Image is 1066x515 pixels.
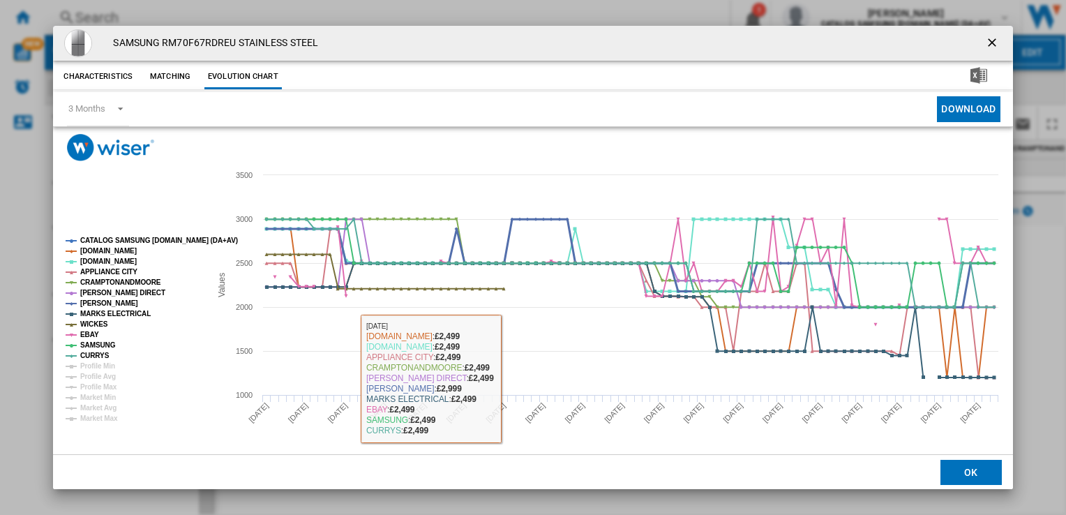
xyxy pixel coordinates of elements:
img: RM70F67RDREU.webp [64,29,92,57]
tspan: CATALOG SAMSUNG [DOMAIN_NAME] (DA+AV) [80,237,238,244]
button: Matching [140,64,201,89]
tspan: Market Min [80,394,116,401]
tspan: [DATE] [248,401,271,424]
img: logo_wiser_300x94.png [67,134,154,161]
tspan: Market Avg [80,404,117,412]
tspan: [DATE] [405,401,428,424]
tspan: [DATE] [445,401,468,424]
tspan: Profile Max [80,383,117,391]
tspan: [DATE] [682,401,705,424]
h4: SAMSUNG RM70F67RDREU STAINLESS STEEL [106,36,318,50]
tspan: SAMSUNG [80,341,116,349]
tspan: 1000 [236,391,253,399]
button: Characteristics [60,64,136,89]
tspan: [DATE] [287,401,310,424]
button: Download in Excel [948,64,1009,89]
tspan: CURRYS [80,352,110,359]
tspan: [DATE] [722,401,745,424]
tspan: [DATE] [524,401,547,424]
button: Evolution chart [204,64,282,89]
tspan: 2500 [236,259,253,267]
md-dialog: Product popup [53,26,1012,489]
tspan: 1500 [236,347,253,355]
tspan: [DATE] [643,401,666,424]
tspan: 3500 [236,171,253,179]
tspan: [DATE] [880,401,903,424]
tspan: Market Max [80,415,118,422]
tspan: Profile Avg [80,373,116,380]
tspan: [DATE] [841,401,864,424]
tspan: [DATE] [801,401,824,424]
tspan: [DATE] [326,401,350,424]
tspan: WICKES [80,320,108,328]
ng-md-icon: getI18NText('BUTTONS.CLOSE_DIALOG') [985,36,1002,52]
tspan: [PERSON_NAME] [80,299,138,307]
img: excel-24x24.png [970,67,987,84]
tspan: [DATE] [485,401,508,424]
tspan: [DATE] [761,401,784,424]
button: getI18NText('BUTTONS.CLOSE_DIALOG') [979,29,1007,57]
tspan: [DOMAIN_NAME] [80,257,137,265]
div: 3 Months [68,103,105,114]
button: OK [940,460,1002,485]
tspan: [DATE] [603,401,626,424]
tspan: CRAMPTONANDMOORE [80,278,161,286]
tspan: Profile Min [80,362,115,370]
tspan: [PERSON_NAME] DIRECT [80,289,165,297]
button: Download [937,96,1000,122]
tspan: [DATE] [564,401,587,424]
tspan: [DATE] [919,401,943,424]
tspan: [DATE] [959,401,982,424]
tspan: MARKS ELECTRICAL [80,310,151,318]
tspan: Values [217,273,227,297]
tspan: [DOMAIN_NAME] [80,247,137,255]
tspan: [DATE] [366,401,389,424]
tspan: 3000 [236,215,253,223]
tspan: APPLIANCE CITY [80,268,137,276]
tspan: 2000 [236,303,253,311]
tspan: EBAY [80,331,99,338]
